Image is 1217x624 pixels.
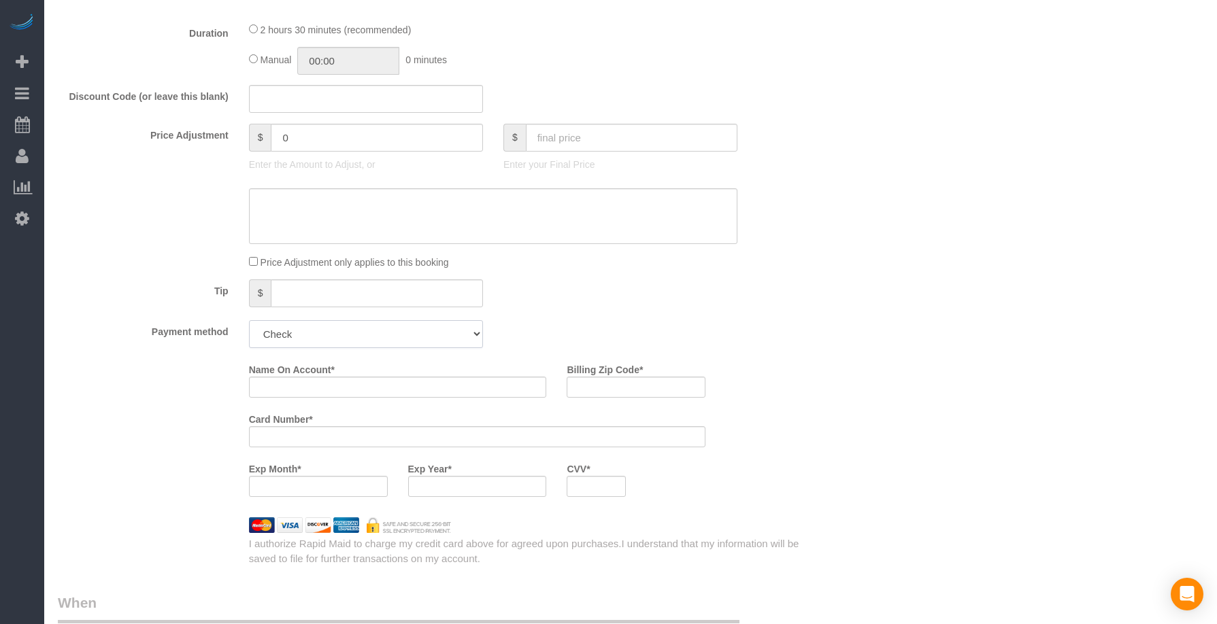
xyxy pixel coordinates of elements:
label: Card Number [249,408,313,426]
label: Price Adjustment [48,124,239,142]
img: credit cards [239,517,461,534]
div: I authorize Rapid Maid to charge my credit card above for agreed upon purchases. [239,536,812,566]
legend: When [58,593,739,623]
span: 2 hours 30 minutes (recommended) [261,24,412,35]
label: Name On Account [249,358,335,377]
span: $ [249,124,271,152]
label: Exp Month [249,457,301,476]
div: Open Intercom Messenger [1171,578,1203,610]
label: Tip [48,279,239,298]
span: $ [249,279,271,307]
label: Billing Zip Code [567,358,643,377]
label: CVV [567,457,590,476]
img: Automaid Logo [8,14,35,33]
span: Manual [261,54,292,65]
label: Discount Code (or leave this blank) [48,85,239,103]
label: Payment method [48,320,239,339]
input: final price [526,124,737,152]
span: I understand that my information will be saved to file for further transactions on my account. [249,538,799,564]
label: Exp Year [408,457,452,476]
span: $ [503,124,526,152]
span: Price Adjustment only applies to this booking [261,257,449,268]
p: Enter the Amount to Adjust, or [249,158,483,171]
span: 0 minutes [405,54,447,65]
label: Duration [48,22,239,40]
p: Enter your Final Price [503,158,737,171]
